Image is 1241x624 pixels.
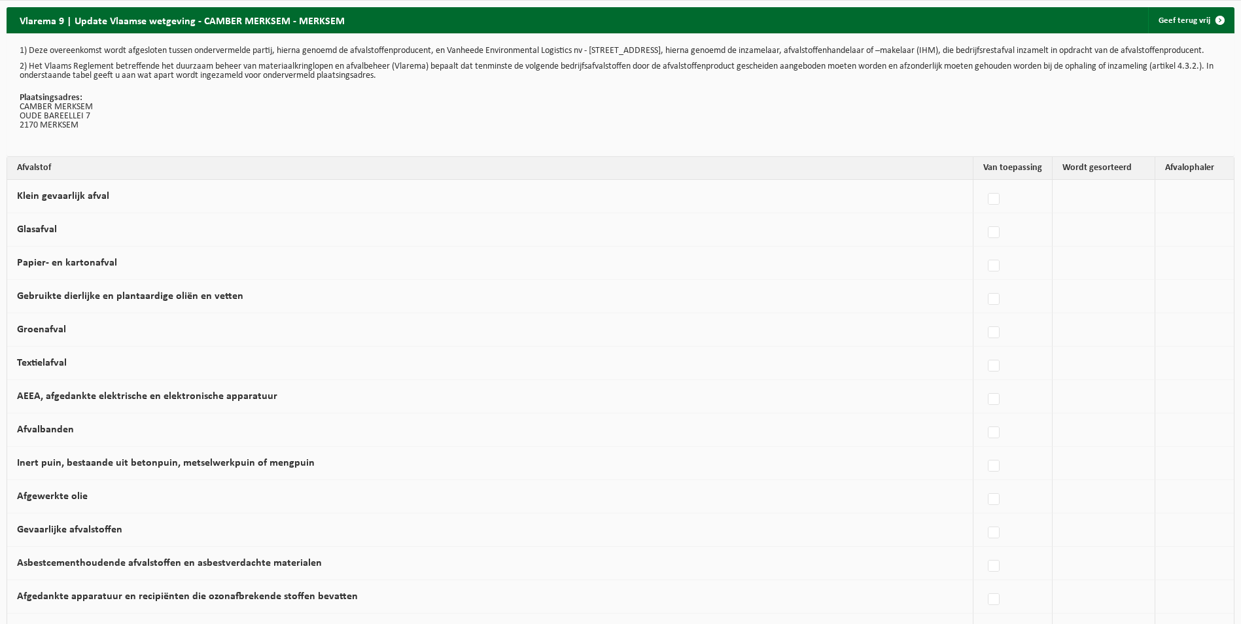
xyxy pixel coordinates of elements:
[17,491,88,502] label: Afgewerkte olie
[17,458,315,468] label: Inert puin, bestaande uit betonpuin, metselwerkpuin of mengpuin
[17,191,109,201] label: Klein gevaarlijk afval
[17,425,74,435] label: Afvalbanden
[17,324,66,335] label: Groenafval
[17,258,117,268] label: Papier- en kartonafval
[17,391,277,402] label: AEEA, afgedankte elektrische en elektronische apparatuur
[20,62,1221,80] p: 2) Het Vlaams Reglement betreffende het duurzaam beheer van materiaalkringlopen en afvalbeheer (V...
[17,358,67,368] label: Textielafval
[973,157,1053,180] th: Van toepassing
[17,525,122,535] label: Gevaarlijke afvalstoffen
[20,94,1221,130] p: CAMBER MERKSEM OUDE BAREELLEI 7 2170 MERKSEM
[20,93,82,103] strong: Plaatsingsadres:
[17,591,358,602] label: Afgedankte apparatuur en recipiënten die ozonafbrekende stoffen bevatten
[17,558,322,568] label: Asbestcementhoudende afvalstoffen en asbestverdachte materialen
[1053,157,1155,180] th: Wordt gesorteerd
[1148,7,1233,33] a: Geef terug vrij
[7,7,358,33] h2: Vlarema 9 | Update Vlaamse wetgeving - CAMBER MERKSEM - MERKSEM
[17,291,243,302] label: Gebruikte dierlijke en plantaardige oliën en vetten
[7,157,973,180] th: Afvalstof
[17,224,57,235] label: Glasafval
[20,46,1221,56] p: 1) Deze overeenkomst wordt afgesloten tussen ondervermelde partij, hierna genoemd de afvalstoffen...
[1155,157,1234,180] th: Afvalophaler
